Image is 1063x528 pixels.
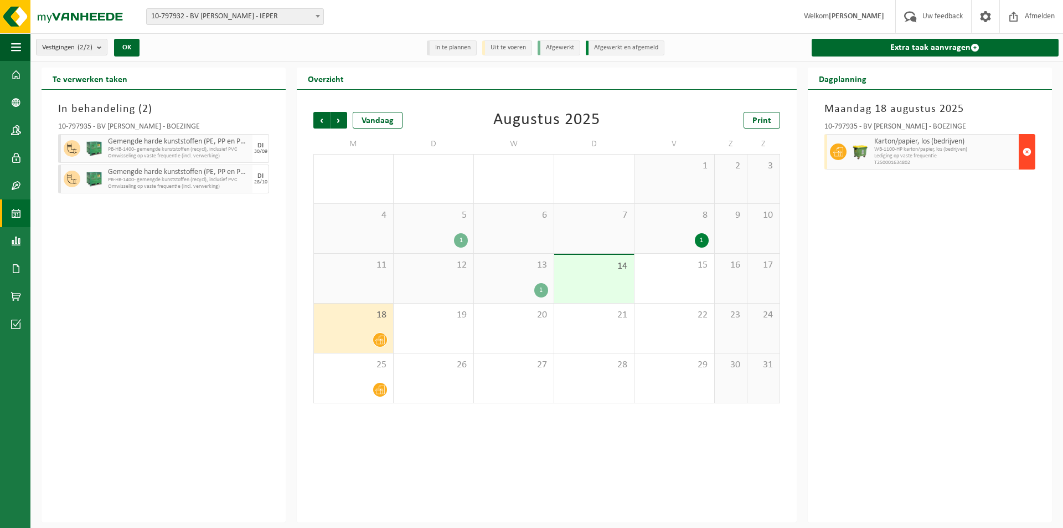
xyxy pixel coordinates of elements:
[479,259,548,271] span: 13
[560,359,628,371] span: 28
[479,309,548,321] span: 20
[319,209,388,222] span: 4
[640,209,709,222] span: 8
[586,40,664,55] li: Afgewerkt en afgemeld
[114,39,140,57] button: OK
[753,359,774,371] span: 31
[319,359,388,371] span: 25
[353,112,403,129] div: Vandaag
[560,260,628,273] span: 14
[147,9,323,24] span: 10-797932 - BV STEFAN ROUSSEEUW - IEPER
[824,123,1035,134] div: 10-797935 - BV [PERSON_NAME] - BOEZINGE
[753,209,774,222] span: 10
[874,146,1016,153] span: WB-1100-HP karton/papier, los (bedrijven)
[319,309,388,321] span: 18
[753,259,774,271] span: 17
[744,112,780,129] a: Print
[720,309,741,321] span: 23
[479,359,548,371] span: 27
[257,173,264,180] div: DI
[852,143,869,160] img: WB-1100-HPE-GN-50
[634,134,715,154] td: V
[720,359,741,371] span: 30
[482,40,532,55] li: Uit te voeren
[86,171,102,187] img: PB-HB-1400-HPE-GN-01
[560,209,628,222] span: 7
[534,283,548,298] div: 1
[479,209,548,222] span: 6
[394,134,474,154] td: D
[753,309,774,321] span: 24
[108,153,250,160] span: Omwisseling op vaste frequentie (incl. verwerking)
[640,309,709,321] span: 22
[254,180,267,185] div: 28/10
[78,44,92,51] count: (2/2)
[474,134,554,154] td: W
[399,209,468,222] span: 5
[399,259,468,271] span: 12
[454,233,468,248] div: 1
[108,183,250,190] span: Omwisseling op vaste frequentie (incl. verwerking)
[108,146,250,153] span: PB-HB-1400- gemengde kunststoffen (recycl), inclusief PVC
[753,160,774,172] span: 3
[297,68,355,89] h2: Overzicht
[36,39,107,55] button: Vestigingen(2/2)
[58,123,269,134] div: 10-797935 - BV [PERSON_NAME] - BOEZINGE
[254,149,267,155] div: 30/09
[538,40,580,55] li: Afgewerkt
[874,153,1016,160] span: Lediging op vaste frequentie
[715,134,747,154] td: Z
[257,142,264,149] div: DI
[142,104,148,115] span: 2
[640,160,709,172] span: 1
[86,140,102,157] img: PB-HB-1400-HPE-GN-01
[695,233,709,248] div: 1
[720,160,741,172] span: 2
[319,259,388,271] span: 11
[313,134,394,154] td: M
[399,359,468,371] span: 26
[640,359,709,371] span: 29
[560,309,628,321] span: 21
[720,259,741,271] span: 16
[720,209,741,222] span: 9
[752,116,771,125] span: Print
[42,68,138,89] h2: Te verwerken taken
[829,12,884,20] strong: [PERSON_NAME]
[146,8,324,25] span: 10-797932 - BV STEFAN ROUSSEEUW - IEPER
[42,39,92,56] span: Vestigingen
[427,40,477,55] li: In te plannen
[108,168,250,177] span: Gemengde harde kunststoffen (PE, PP en PVC), recycleerbaar (industrieel)
[331,112,347,129] span: Volgende
[108,137,250,146] span: Gemengde harde kunststoffen (PE, PP en PVC), recycleerbaar (industrieel)
[108,177,250,183] span: PB-HB-1400- gemengde kunststoffen (recycl), inclusief PVC
[747,134,780,154] td: Z
[554,134,634,154] td: D
[493,112,600,129] div: Augustus 2025
[874,137,1016,146] span: Karton/papier, los (bedrijven)
[808,68,878,89] h2: Dagplanning
[824,101,1035,117] h3: Maandag 18 augustus 2025
[58,101,269,117] h3: In behandeling ( )
[399,309,468,321] span: 19
[874,160,1016,166] span: T250001634802
[812,39,1059,57] a: Extra taak aanvragen
[313,112,330,129] span: Vorige
[640,259,709,271] span: 15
